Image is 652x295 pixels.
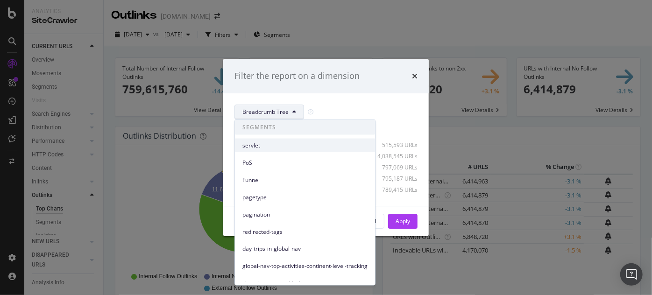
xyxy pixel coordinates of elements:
[242,141,368,149] span: servlet
[372,152,418,160] div: 4,038,545 URLs
[242,245,368,253] span: day-trips-in-global-nav
[242,262,368,270] span: global-nav-top-activities-continent-level-tracking
[412,70,418,82] div: times
[242,279,368,288] span: day-trips-content-blurb
[223,59,429,236] div: modal
[242,210,368,218] span: pagination
[372,163,418,171] div: 797,069 URLs
[235,120,375,135] span: SEGMENTS
[234,70,360,82] div: Filter the report on a dimension
[372,186,418,194] div: 789,415 URLs
[372,141,418,149] div: 515,593 URLs
[396,217,410,225] div: Apply
[242,108,289,116] span: Breadcrumb Tree
[388,214,418,229] button: Apply
[620,263,643,286] div: Open Intercom Messenger
[242,158,368,167] span: PoS
[242,176,368,184] span: Funnel
[234,105,304,119] button: Breadcrumb Tree
[242,193,368,201] span: pagetype
[242,227,368,236] span: redirected-tags
[372,175,418,183] div: 795,187 URLs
